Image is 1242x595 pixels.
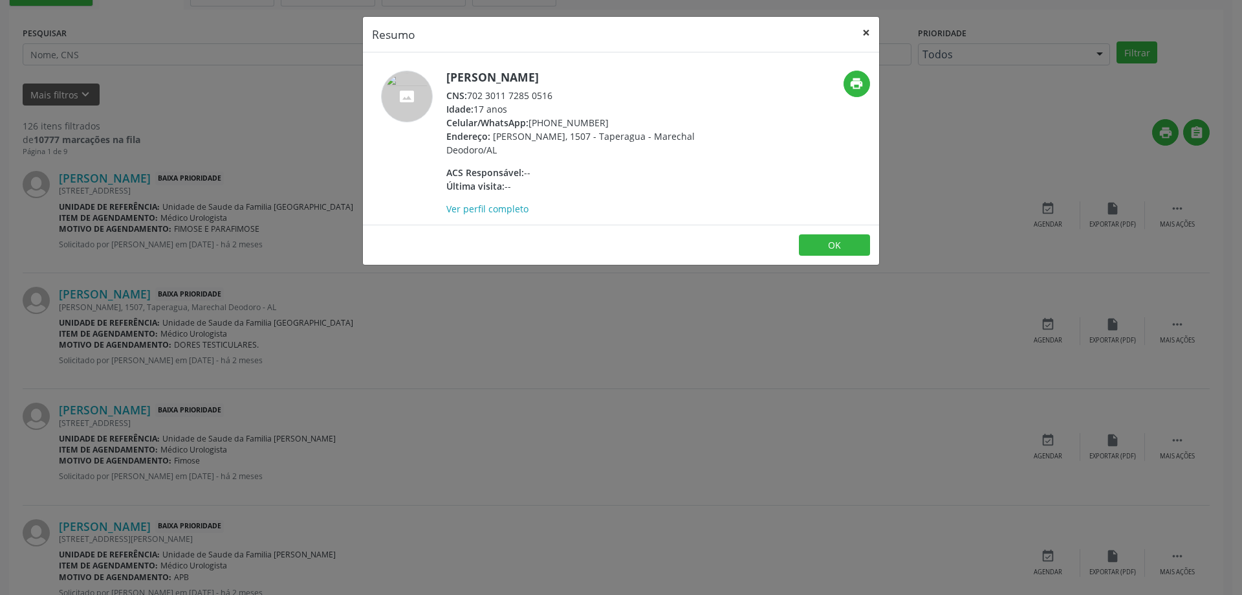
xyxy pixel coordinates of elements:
[853,17,879,49] button: Close
[446,166,524,179] span: ACS Responsável:
[446,102,698,116] div: 17 anos
[446,71,698,84] h5: [PERSON_NAME]
[446,130,490,142] span: Endereço:
[446,130,695,156] span: [PERSON_NAME], 1507 - Taperagua - Marechal Deodoro/AL
[381,71,433,122] img: accompaniment
[446,166,698,179] div: --
[446,117,528,129] span: Celular/WhatsApp:
[446,89,467,102] span: CNS:
[799,234,870,256] button: OK
[446,103,474,115] span: Idade:
[446,203,528,215] a: Ver perfil completo
[446,179,698,193] div: --
[849,76,864,91] i: print
[372,26,415,43] h5: Resumo
[844,71,870,97] button: print
[446,180,505,192] span: Última visita:
[446,116,698,129] div: [PHONE_NUMBER]
[446,89,698,102] div: 702 3011 7285 0516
